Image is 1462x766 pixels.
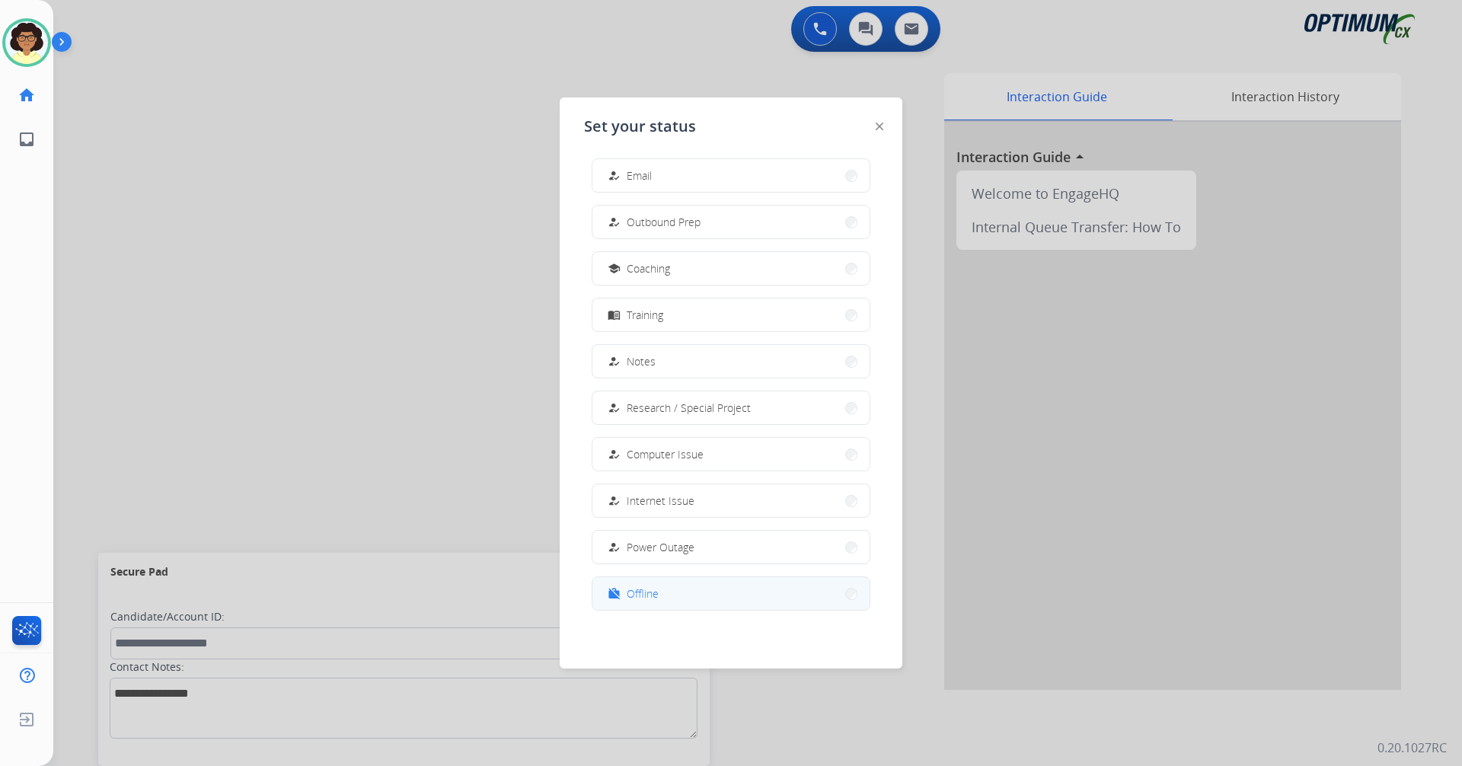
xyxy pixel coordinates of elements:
[592,438,870,471] button: Computer Issue
[592,391,870,424] button: Research / Special Project
[608,215,621,228] mat-icon: how_to_reg
[608,355,621,368] mat-icon: how_to_reg
[592,159,870,192] button: Email
[627,260,670,276] span: Coaching
[627,493,694,509] span: Internet Issue
[592,252,870,285] button: Coaching
[608,401,621,414] mat-icon: how_to_reg
[592,531,870,563] button: Power Outage
[608,448,621,461] mat-icon: how_to_reg
[18,86,36,104] mat-icon: home
[876,123,883,130] img: close-button
[608,169,621,182] mat-icon: how_to_reg
[627,168,652,184] span: Email
[627,353,656,369] span: Notes
[592,577,870,610] button: Offline
[1377,739,1447,757] p: 0.20.1027RC
[592,345,870,378] button: Notes
[5,21,48,64] img: avatar
[18,130,36,148] mat-icon: inbox
[608,308,621,321] mat-icon: menu_book
[627,214,701,230] span: Outbound Prep
[608,541,621,554] mat-icon: how_to_reg
[627,586,659,602] span: Offline
[592,298,870,331] button: Training
[608,262,621,275] mat-icon: school
[627,307,663,323] span: Training
[627,446,704,462] span: Computer Issue
[608,587,621,600] mat-icon: work_off
[592,206,870,238] button: Outbound Prep
[584,116,696,137] span: Set your status
[592,484,870,517] button: Internet Issue
[627,400,751,416] span: Research / Special Project
[627,539,694,555] span: Power Outage
[608,494,621,507] mat-icon: how_to_reg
